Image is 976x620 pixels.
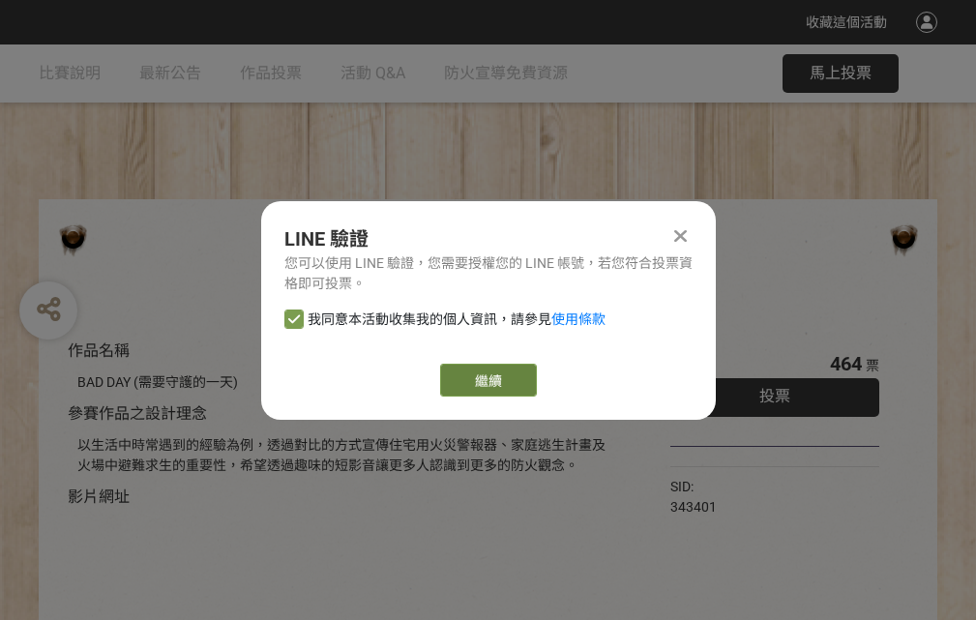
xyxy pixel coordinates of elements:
span: 防火宣導免費資源 [444,64,568,82]
span: 我同意本活動收集我的個人資訊，請參見 [308,310,606,330]
span: 票 [866,358,879,373]
span: 比賽說明 [39,64,101,82]
div: 您可以使用 LINE 驗證，您需要授權您的 LINE 帳號，若您符合投票資格即可投票。 [284,253,693,294]
span: SID: 343401 [670,479,717,515]
a: 繼續 [440,364,537,397]
span: 馬上投票 [810,64,872,82]
iframe: Facebook Share [722,477,818,496]
a: 防火宣導免費資源 [444,44,568,103]
a: 作品投票 [240,44,302,103]
span: 投票 [759,387,790,405]
span: 最新公告 [139,64,201,82]
span: 作品投票 [240,64,302,82]
span: 參賽作品之設計理念 [68,404,207,423]
span: 464 [830,352,862,375]
a: 活動 Q&A [340,44,405,103]
a: 比賽說明 [39,44,101,103]
a: 使用條款 [551,311,606,327]
div: LINE 驗證 [284,224,693,253]
span: 收藏這個活動 [806,15,887,30]
span: 活動 Q&A [340,64,405,82]
button: 馬上投票 [783,54,899,93]
span: 影片網址 [68,487,130,506]
a: 最新公告 [139,44,201,103]
span: 作品名稱 [68,341,130,360]
div: BAD DAY (需要守護的一天) [77,372,612,393]
div: 以生活中時常遇到的經驗為例，透過對比的方式宣傳住宅用火災警報器、家庭逃生計畫及火場中避難求生的重要性，希望透過趣味的短影音讓更多人認識到更多的防火觀念。 [77,435,612,476]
